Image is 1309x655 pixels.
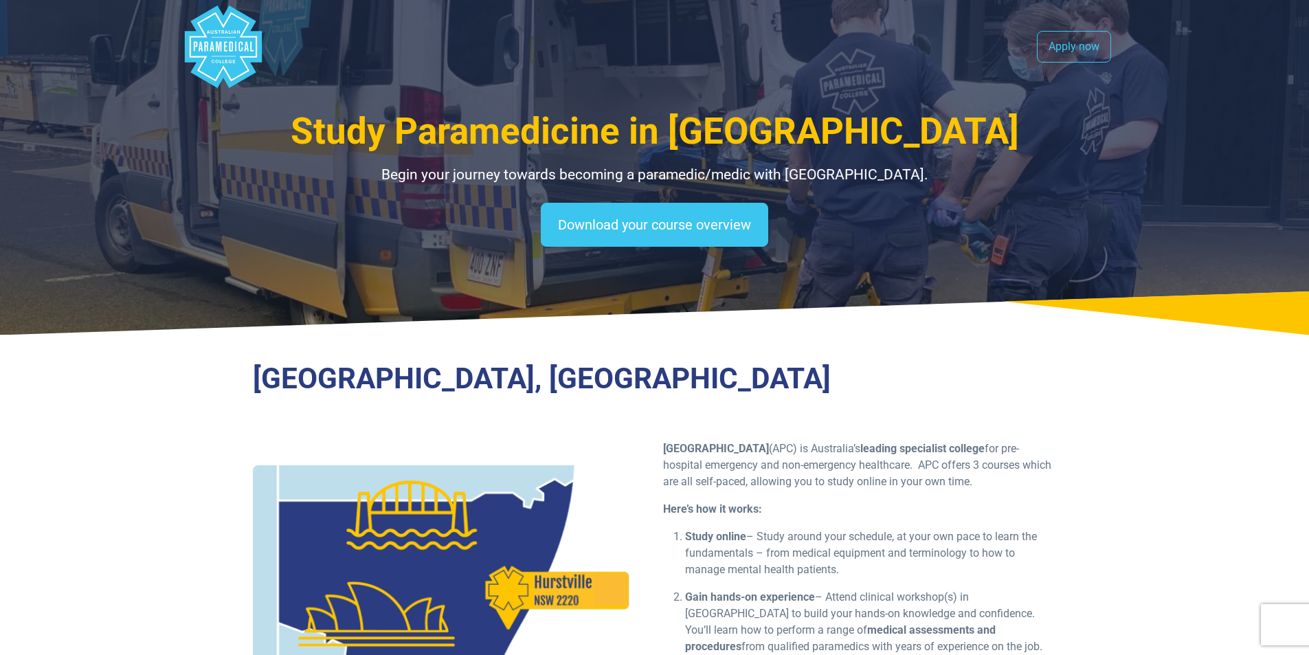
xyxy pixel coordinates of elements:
a: Apply now [1037,31,1111,63]
strong: Gain hands-on experience [685,590,815,603]
p: (APC) is Australia’s for pre-hospital emergency and non-emergency healthcare. APC offers 3 course... [663,441,1057,490]
b: medical assessments and procedures [685,623,996,653]
b: Here’s how it works: [663,502,762,515]
strong: leading specialist college [860,442,985,455]
span: Study Paramedicine in [GEOGRAPHIC_DATA] [291,110,1019,153]
b: Study online [685,530,746,543]
div: Australian Paramedical College [182,5,265,88]
strong: [GEOGRAPHIC_DATA] [663,442,769,455]
a: Download your course overview [541,203,768,247]
h3: [GEOGRAPHIC_DATA], [GEOGRAPHIC_DATA] [253,362,1057,397]
span: – Study around your schedule, at your own pace to learn the fundamentals – from medical equipment... [685,530,1037,576]
p: Begin your journey towards becoming a paramedic/medic with [GEOGRAPHIC_DATA]. [253,164,1057,186]
span: – Attend clinical workshop(s) in [GEOGRAPHIC_DATA] to build your hands-on knowledge and confidenc... [685,590,1035,636]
